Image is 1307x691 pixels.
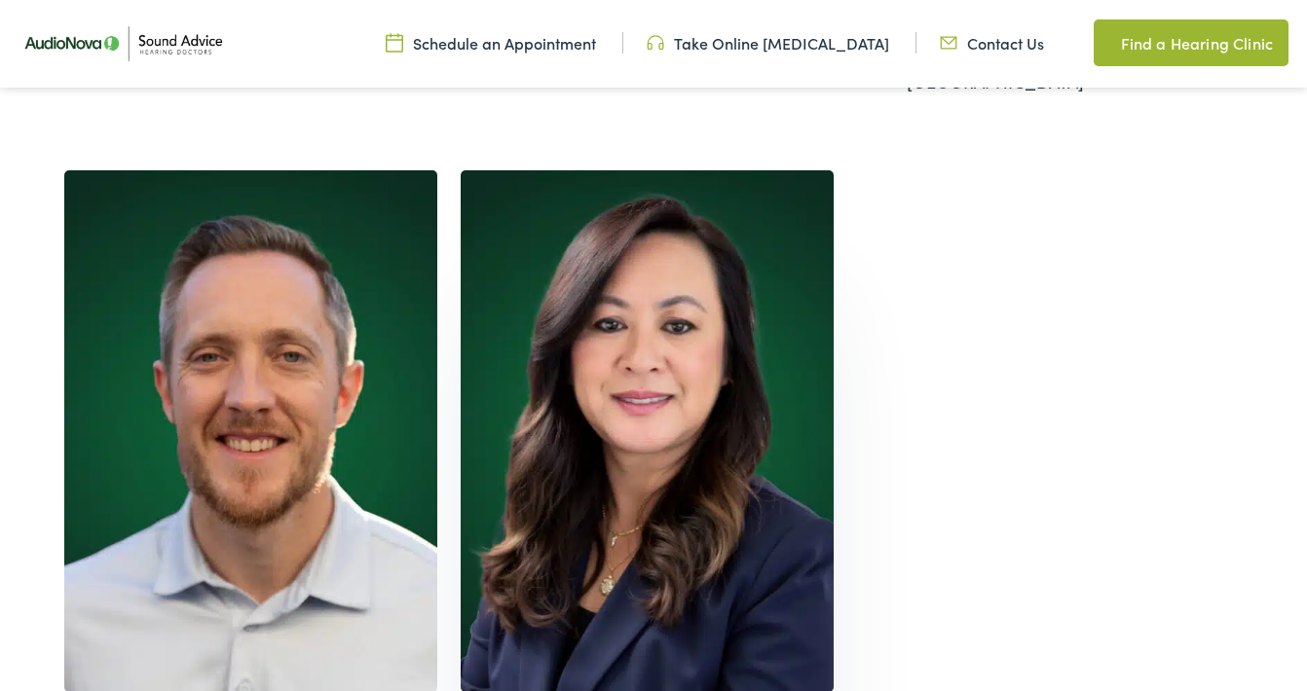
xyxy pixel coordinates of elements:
img: Map pin icon in a unique green color, indicating location-related features or services. [1094,31,1111,55]
a: Take Online [MEDICAL_DATA] [647,32,889,54]
img: Headphone icon in a unique green color, suggesting audio-related services or features. [647,32,664,54]
img: Calendar icon in a unique green color, symbolizing scheduling or date-related features. [386,32,403,54]
a: Find a Hearing Clinic [1094,19,1288,66]
a: Contact Us [940,32,1044,54]
img: Icon representing mail communication in a unique green color, indicative of contact or communicat... [940,32,957,54]
a: Schedule an Appointment [386,32,596,54]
